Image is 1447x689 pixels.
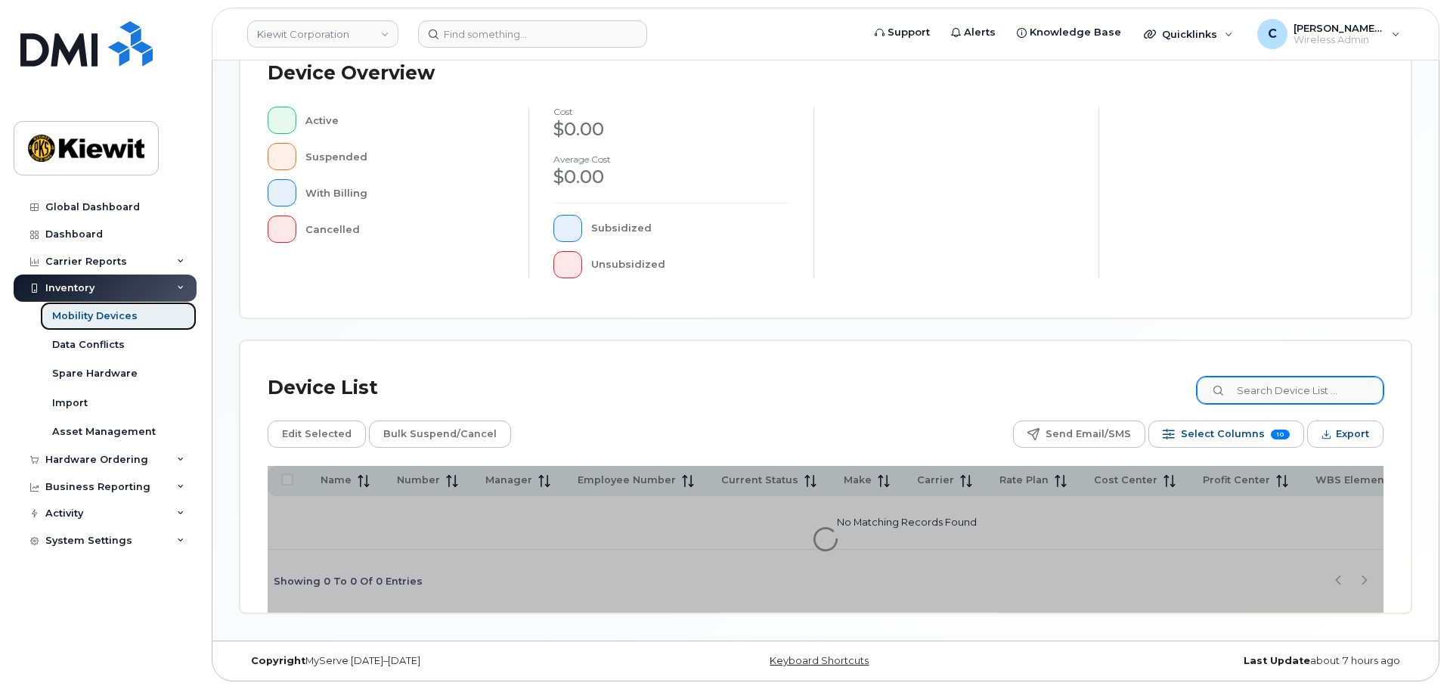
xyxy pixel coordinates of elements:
span: [PERSON_NAME].[PERSON_NAME] [1294,22,1384,34]
h4: Average cost [553,154,789,164]
span: Quicklinks [1162,28,1217,40]
h4: cost [553,107,789,116]
span: Wireless Admin [1294,34,1384,46]
span: Bulk Suspend/Cancel [383,423,497,445]
a: Kiewit Corporation [247,20,398,48]
input: Find something... [418,20,647,48]
span: Select Columns [1181,423,1265,445]
span: Support [888,25,930,40]
a: Support [864,17,940,48]
iframe: Messenger Launcher [1381,623,1436,678]
button: Edit Selected [268,421,366,448]
div: Quicklinks [1133,19,1244,49]
div: Device List [268,368,378,408]
span: Alerts [964,25,996,40]
a: Knowledge Base [1006,17,1132,48]
div: Cancelled [305,216,505,243]
div: about 7 hours ago [1021,655,1411,667]
a: Alerts [940,17,1006,48]
span: Send Email/SMS [1046,423,1131,445]
span: Export [1336,423,1369,445]
div: Device Overview [268,54,435,93]
input: Search Device List ... [1197,377,1383,404]
div: With Billing [305,179,505,206]
span: C [1268,25,1277,43]
a: Keyboard Shortcuts [770,655,869,666]
div: MyServe [DATE]–[DATE] [240,655,631,667]
button: Send Email/SMS [1013,421,1145,448]
div: $0.00 [553,164,789,190]
span: Edit Selected [282,423,352,445]
span: 10 [1271,430,1290,439]
strong: Last Update [1244,655,1310,666]
div: Carson.Cowan [1247,19,1411,49]
button: Select Columns 10 [1148,421,1304,448]
strong: Copyright [251,655,305,666]
div: Active [305,107,505,134]
div: Unsubsidized [591,251,790,278]
button: Export [1307,421,1383,448]
span: Knowledge Base [1030,25,1121,40]
button: Bulk Suspend/Cancel [369,421,511,448]
div: Subsidized [591,215,790,242]
div: $0.00 [553,116,789,142]
div: Suspended [305,143,505,170]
